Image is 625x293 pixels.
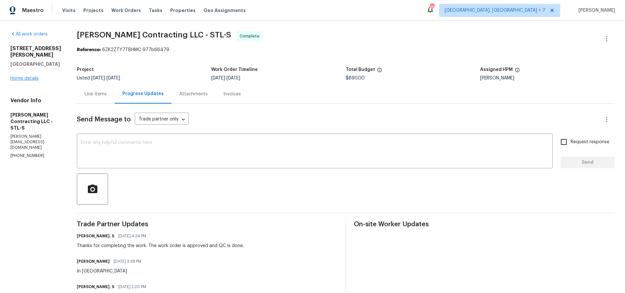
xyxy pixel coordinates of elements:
span: Send Message to [77,116,131,123]
span: [GEOGRAPHIC_DATA], [GEOGRAPHIC_DATA] + 7 [445,7,545,14]
h5: Project [77,67,94,72]
span: The hpm assigned to this work order. [515,67,520,76]
span: Request response [571,139,609,146]
div: Progress Updates [122,91,164,97]
span: [DATE] 4:24 PM [118,233,146,239]
h6: [PERSON_NAME]. S [77,233,114,239]
span: Visits [62,7,76,14]
p: [PHONE_NUMBER] [10,153,61,159]
span: Trade Partner Updates [77,221,338,228]
a: Home details [10,76,39,81]
span: On-site Worker Updates [354,221,615,228]
h5: Assigned HPM [480,67,513,72]
div: Thanks for completing the work. The work order is approved and QC is done. [77,243,244,249]
div: Line Items [85,91,107,97]
div: [PERSON_NAME] [480,76,615,80]
div: Trade partner only [135,114,189,125]
span: [DATE] 3:39 PM [114,258,141,265]
div: Attachments [179,91,208,97]
div: 69 [430,4,434,10]
span: [DATE] [211,76,225,80]
span: Geo Assignments [203,7,246,14]
span: [PERSON_NAME] Contracting LLC - STL-S [77,31,231,39]
h4: Vendor Info [10,97,61,104]
span: [DATE] [91,76,105,80]
h6: [PERSON_NAME] [77,258,110,265]
span: Tasks [149,8,162,13]
span: Maestro [22,7,44,14]
p: [PERSON_NAME][EMAIL_ADDRESS][DOMAIN_NAME] [10,134,61,150]
div: In [GEOGRAPHIC_DATA] [77,268,145,274]
span: - [211,76,240,80]
span: Complete [240,33,262,39]
h6: [PERSON_NAME]. S [77,284,114,290]
h5: [GEOGRAPHIC_DATA] [10,61,61,67]
span: - [91,76,120,80]
span: [DATE] [227,76,240,80]
span: [PERSON_NAME] [576,7,615,14]
h5: [PERSON_NAME] Contracting LLC - STL-S [10,112,61,131]
span: Listed [77,76,120,80]
span: Properties [170,7,196,14]
span: [DATE] [106,76,120,80]
span: $890.00 [346,76,365,80]
h5: Total Budget [346,67,375,72]
b: Reference: [77,48,101,52]
div: Invoices [223,91,241,97]
span: Work Orders [111,7,141,14]
div: 6ZK2ZTY7TBHMC-977b66479 [77,47,615,53]
h2: [STREET_ADDRESS][PERSON_NAME] [10,45,61,58]
h5: Work Order Timeline [211,67,258,72]
a: All work orders [10,32,48,36]
span: Projects [83,7,104,14]
span: The total cost of line items that have been proposed by Opendoor. This sum includes line items th... [377,67,382,76]
span: [DATE] 2:20 PM [118,284,146,290]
